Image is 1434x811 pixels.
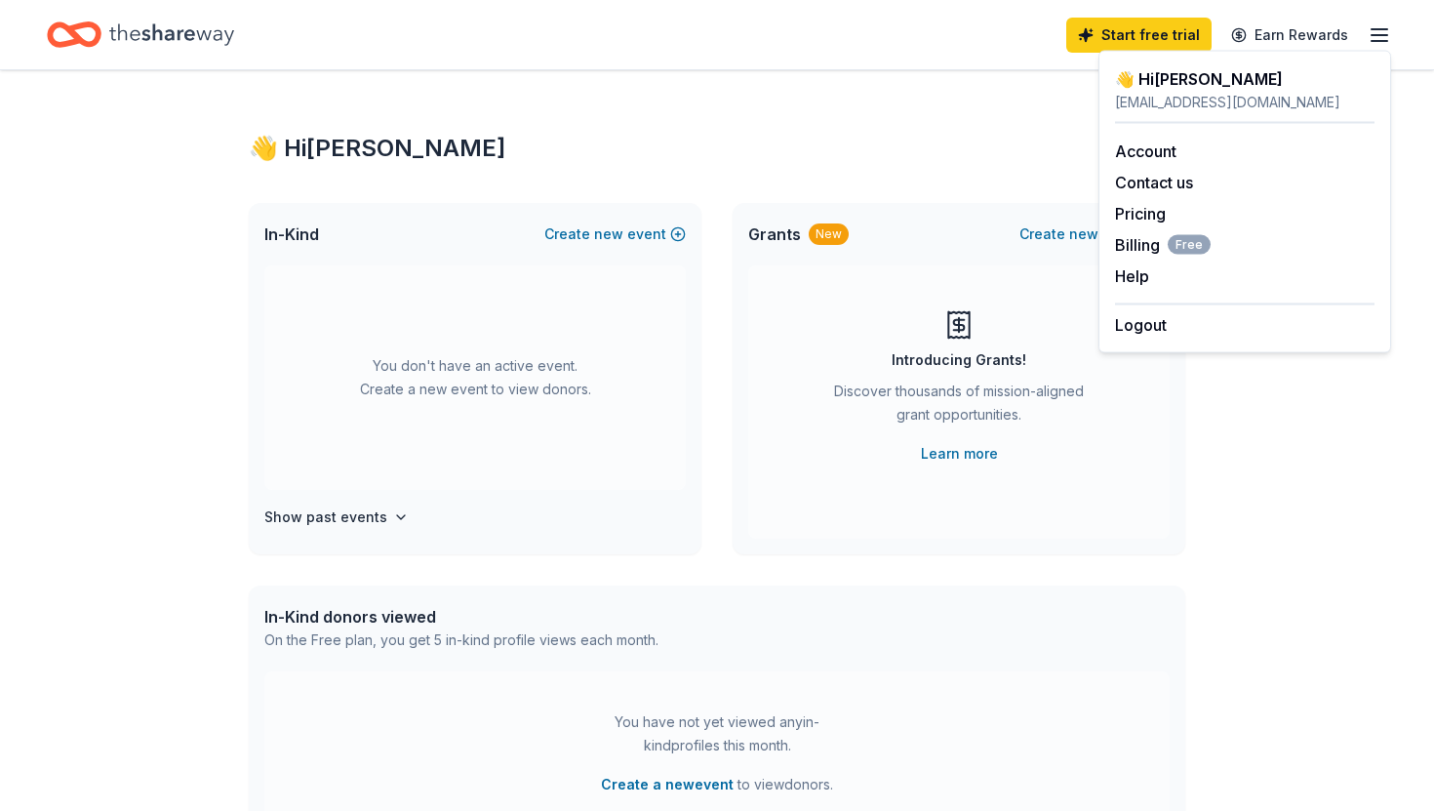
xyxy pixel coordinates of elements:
div: 👋 Hi [PERSON_NAME] [249,133,1185,164]
span: Billing [1115,233,1211,257]
button: Createnewevent [544,223,686,246]
h4: Show past events [264,506,387,529]
div: Discover thousands of mission-aligned grant opportunities. [826,380,1092,434]
span: new [594,223,623,246]
span: In-Kind [264,223,319,246]
button: Help [1115,264,1149,288]
button: BillingFree [1115,233,1211,257]
a: Pricing [1115,204,1166,223]
button: Createnewproject [1019,223,1170,246]
span: Free [1168,235,1211,255]
button: Contact us [1115,171,1193,194]
div: You don't have an active event. Create a new event to view donors. [264,265,686,490]
div: On the Free plan, you get 5 in-kind profile views each month. [264,629,658,652]
div: 👋 Hi [PERSON_NAME] [1115,67,1374,91]
span: Grants [748,223,801,246]
button: Create a newevent [601,773,734,796]
span: new [1069,223,1098,246]
div: In-Kind donors viewed [264,605,658,629]
a: Earn Rewards [1219,18,1360,53]
button: Show past events [264,506,409,529]
div: New [809,223,849,245]
div: Introducing Grants! [892,348,1026,372]
a: Start free trial [1066,18,1212,53]
div: You have not yet viewed any in-kind profiles this month. [595,710,839,757]
button: Logout [1115,313,1167,337]
span: to view donors . [601,773,833,796]
a: Home [47,12,234,58]
div: [EMAIL_ADDRESS][DOMAIN_NAME] [1115,91,1374,114]
a: Learn more [921,442,998,466]
a: Account [1115,142,1176,161]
